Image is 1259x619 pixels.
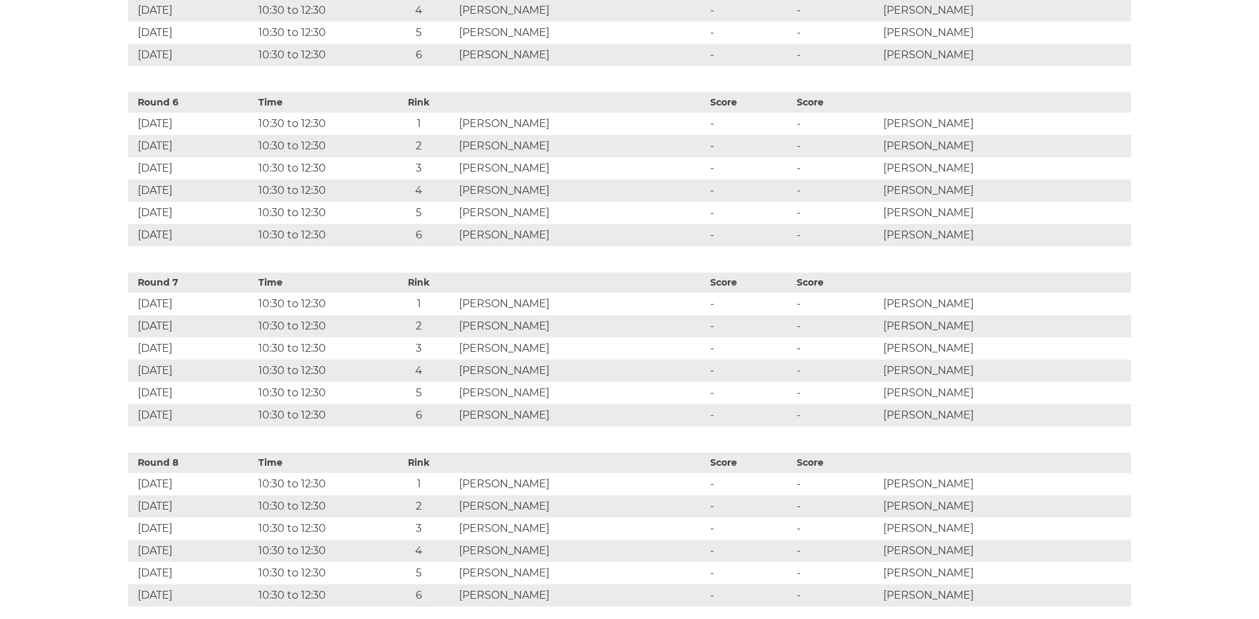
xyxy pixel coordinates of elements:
td: [PERSON_NAME] [880,44,1131,66]
td: [DATE] [128,135,255,157]
td: [PERSON_NAME] [456,382,707,404]
th: Round 8 [128,453,255,473]
td: 10:30 to 12:30 [255,293,382,315]
td: - [793,495,880,517]
td: 5 [382,202,455,224]
td: 10:30 to 12:30 [255,337,382,360]
td: [DATE] [128,44,255,66]
td: - [793,157,880,179]
th: Score [793,92,880,113]
td: - [793,517,880,540]
td: [PERSON_NAME] [456,540,707,562]
td: - [793,315,880,337]
td: 10:30 to 12:30 [255,584,382,607]
td: - [707,22,793,44]
td: 4 [382,540,455,562]
td: [PERSON_NAME] [456,113,707,135]
td: - [707,293,793,315]
td: [DATE] [128,473,255,495]
td: [PERSON_NAME] [880,382,1131,404]
td: 10:30 to 12:30 [255,540,382,562]
td: [DATE] [128,382,255,404]
td: [PERSON_NAME] [880,584,1131,607]
td: 10:30 to 12:30 [255,179,382,202]
td: 10:30 to 12:30 [255,360,382,382]
th: Score [707,92,793,113]
td: [PERSON_NAME] [456,562,707,584]
td: 5 [382,22,455,44]
td: - [707,404,793,426]
td: [PERSON_NAME] [880,540,1131,562]
td: [DATE] [128,360,255,382]
td: 4 [382,179,455,202]
td: [PERSON_NAME] [880,404,1131,426]
td: 10:30 to 12:30 [255,517,382,540]
th: Rink [382,92,455,113]
td: - [707,135,793,157]
td: [DATE] [128,202,255,224]
td: [DATE] [128,113,255,135]
td: - [707,44,793,66]
td: [PERSON_NAME] [456,360,707,382]
td: 2 [382,135,455,157]
td: [PERSON_NAME] [880,337,1131,360]
td: 10:30 to 12:30 [255,22,382,44]
td: [DATE] [128,404,255,426]
th: Time [255,453,382,473]
td: [PERSON_NAME] [456,337,707,360]
td: - [707,179,793,202]
td: [PERSON_NAME] [456,179,707,202]
td: 10:30 to 12:30 [255,473,382,495]
td: [DATE] [128,562,255,584]
td: [PERSON_NAME] [880,562,1131,584]
td: [PERSON_NAME] [456,202,707,224]
td: 6 [382,404,455,426]
td: - [793,404,880,426]
td: - [793,562,880,584]
td: - [707,382,793,404]
td: 2 [382,315,455,337]
td: - [793,293,880,315]
td: [PERSON_NAME] [880,473,1131,495]
td: [PERSON_NAME] [880,315,1131,337]
td: 3 [382,337,455,360]
td: [PERSON_NAME] [456,473,707,495]
td: [PERSON_NAME] [880,360,1131,382]
th: Round 6 [128,92,255,113]
td: 4 [382,360,455,382]
th: Rink [382,272,455,293]
td: [DATE] [128,22,255,44]
td: - [793,22,880,44]
td: - [793,540,880,562]
td: [DATE] [128,315,255,337]
td: - [707,360,793,382]
td: [PERSON_NAME] [880,135,1131,157]
td: [PERSON_NAME] [456,44,707,66]
td: 10:30 to 12:30 [255,495,382,517]
td: [PERSON_NAME] [880,22,1131,44]
th: Score [793,453,880,473]
td: 2 [382,495,455,517]
td: 10:30 to 12:30 [255,382,382,404]
td: [PERSON_NAME] [880,113,1131,135]
td: [PERSON_NAME] [456,293,707,315]
td: 10:30 to 12:30 [255,157,382,179]
td: 10:30 to 12:30 [255,404,382,426]
td: [PERSON_NAME] [880,293,1131,315]
th: Score [793,272,880,293]
td: [PERSON_NAME] [456,22,707,44]
td: - [707,157,793,179]
td: [PERSON_NAME] [456,404,707,426]
td: - [793,382,880,404]
td: [DATE] [128,495,255,517]
td: - [793,337,880,360]
td: - [793,44,880,66]
td: 1 [382,473,455,495]
td: 10:30 to 12:30 [255,113,382,135]
td: [DATE] [128,224,255,246]
td: - [707,113,793,135]
td: - [793,179,880,202]
td: [PERSON_NAME] [456,495,707,517]
td: 10:30 to 12:30 [255,44,382,66]
td: - [793,202,880,224]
